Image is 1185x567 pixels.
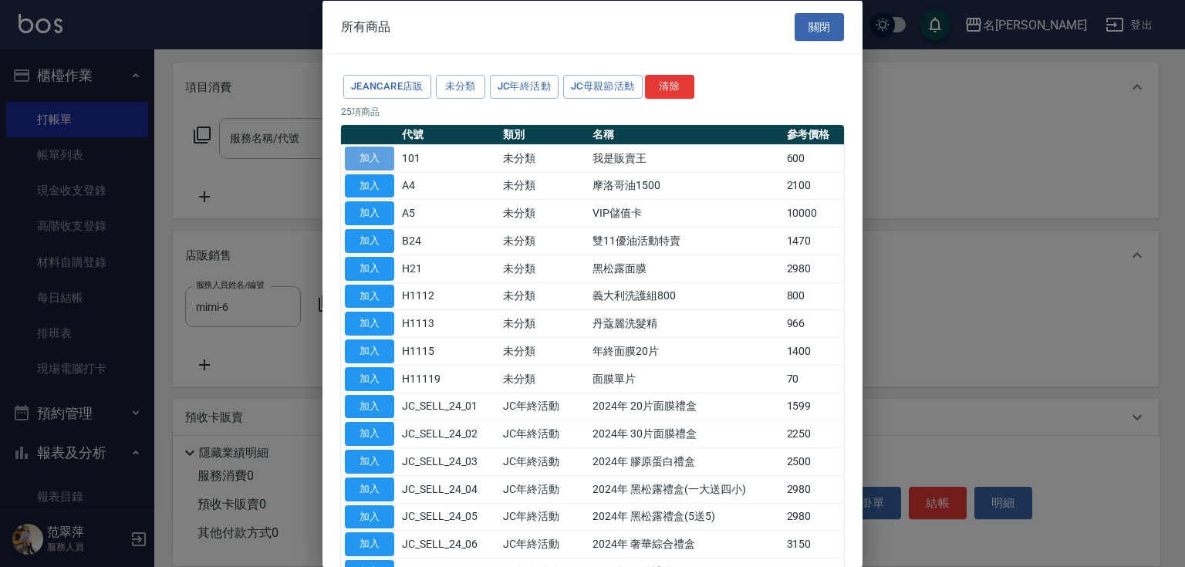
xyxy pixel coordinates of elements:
button: 加入 [345,229,394,253]
button: 加入 [345,532,394,556]
button: 加入 [345,174,394,197]
td: 2024年 20片面膜禮盒 [589,393,782,420]
td: 未分類 [499,144,589,172]
td: 966 [783,309,844,337]
td: 丹蔻麗洗髮精 [589,309,782,337]
td: 年終面膜20片 [589,337,782,365]
td: JC年終活動 [499,420,589,447]
button: 加入 [345,422,394,446]
td: 2024年 奢華綜合禮盒 [589,530,782,558]
td: 2024年 30片面膜禮盒 [589,420,782,447]
th: 名稱 [589,124,782,144]
td: JC年終活動 [499,503,589,531]
td: 1599 [783,393,844,420]
td: H1112 [398,282,499,310]
td: 70 [783,365,844,393]
td: A4 [398,172,499,200]
td: H21 [398,255,499,282]
button: 未分類 [436,75,485,99]
button: JC年終活動 [490,75,559,99]
button: 加入 [345,146,394,170]
button: 加入 [345,284,394,308]
button: 關閉 [795,12,844,41]
th: 類別 [499,124,589,144]
th: 代號 [398,124,499,144]
td: JC_SELL_24_04 [398,475,499,503]
td: JC_SELL_24_03 [398,447,499,475]
td: 1400 [783,337,844,365]
td: 未分類 [499,337,589,365]
button: 加入 [345,201,394,225]
td: 2980 [783,255,844,282]
td: B24 [398,227,499,255]
td: 我是販賣王 [589,144,782,172]
td: 黑松露面膜 [589,255,782,282]
td: JC_SELL_24_01 [398,393,499,420]
button: 加入 [345,312,394,336]
td: JC年終活動 [499,393,589,420]
td: 未分類 [499,309,589,337]
td: 2500 [783,447,844,475]
td: 2024年 膠原蛋白禮盒 [589,447,782,475]
td: 雙11優油活動特賣 [589,227,782,255]
td: JC_SELL_24_05 [398,503,499,531]
td: 未分類 [499,365,589,393]
td: H11119 [398,365,499,393]
button: 加入 [345,366,394,390]
td: 未分類 [499,227,589,255]
td: JC年終活動 [499,447,589,475]
td: 義大利洗護組800 [589,282,782,310]
td: 面膜單片 [589,365,782,393]
td: 摩洛哥油1500 [589,172,782,200]
td: 2250 [783,420,844,447]
button: 加入 [345,505,394,528]
td: H1115 [398,337,499,365]
button: 加入 [345,394,394,418]
td: 2024年 黑松露禮盒(5送5) [589,503,782,531]
td: 2024年 黑松露禮盒(一大送四小) [589,475,782,503]
td: 未分類 [499,282,589,310]
td: 2980 [783,503,844,531]
td: H1113 [398,309,499,337]
td: JC年終活動 [499,475,589,503]
td: 101 [398,144,499,172]
th: 參考價格 [783,124,844,144]
td: 未分類 [499,255,589,282]
button: 加入 [345,450,394,474]
td: 600 [783,144,844,172]
td: 10000 [783,199,844,227]
td: 2980 [783,475,844,503]
td: JC年終活動 [499,530,589,558]
button: 清除 [645,75,694,99]
td: JC_SELL_24_02 [398,420,499,447]
button: 加入 [345,477,394,501]
td: 800 [783,282,844,310]
td: 3150 [783,530,844,558]
td: 2100 [783,172,844,200]
button: 加入 [345,256,394,280]
p: 25 項商品 [341,104,844,118]
button: JeanCare店販 [343,75,431,99]
td: JC_SELL_24_06 [398,530,499,558]
span: 所有商品 [341,19,390,34]
td: VIP儲值卡 [589,199,782,227]
button: JC母親節活動 [563,75,643,99]
td: 1470 [783,227,844,255]
td: 未分類 [499,199,589,227]
button: 加入 [345,339,394,363]
td: 未分類 [499,172,589,200]
td: A5 [398,199,499,227]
